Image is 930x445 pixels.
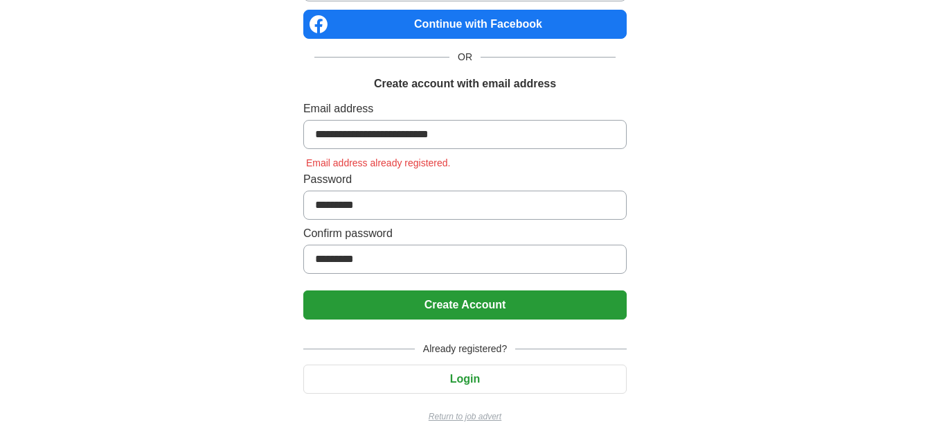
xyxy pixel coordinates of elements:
span: OR [449,50,481,64]
label: Email address [303,101,627,117]
label: Password [303,171,627,188]
label: Confirm password [303,225,627,242]
button: Login [303,365,627,394]
h1: Create account with email address [374,76,556,92]
a: Login [303,373,627,385]
a: Return to job advert [303,410,627,423]
span: Already registered? [415,342,515,356]
button: Create Account [303,290,627,320]
a: Continue with Facebook [303,10,627,39]
span: Email address already registered. [303,157,454,168]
